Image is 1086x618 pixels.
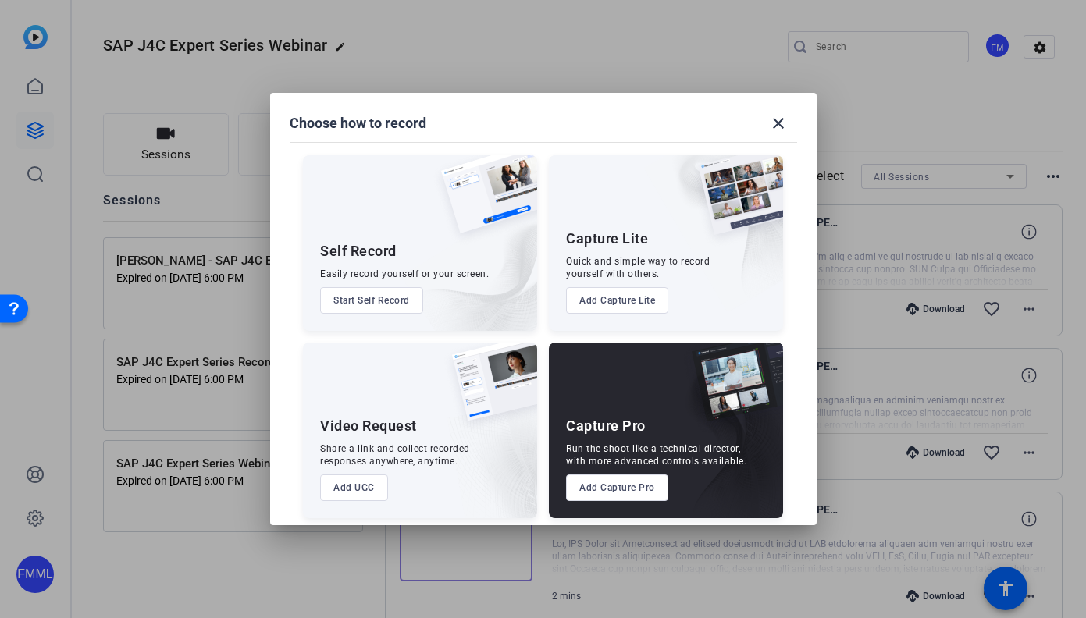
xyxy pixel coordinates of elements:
[686,155,783,250] img: capture-lite.png
[566,255,710,280] div: Quick and simple way to record yourself with others.
[320,417,417,435] div: Video Request
[566,474,668,501] button: Add Capture Pro
[668,362,783,518] img: embarkstudio-capture-pro.png
[566,287,668,314] button: Add Capture Lite
[429,155,537,249] img: self-record.png
[320,287,423,314] button: Start Self Record
[447,391,537,518] img: embarkstudio-ugc-content.png
[769,114,788,133] mat-icon: close
[440,343,537,437] img: ugc-content.png
[401,189,537,331] img: embarkstudio-self-record.png
[290,114,426,133] h1: Choose how to record
[320,242,397,261] div: Self Record
[566,229,648,248] div: Capture Lite
[566,442,746,467] div: Run the shoot like a technical director, with more advanced controls available.
[320,268,489,280] div: Easily record yourself or your screen.
[320,442,470,467] div: Share a link and collect recorded responses anywhere, anytime.
[566,417,646,435] div: Capture Pro
[320,474,388,501] button: Add UGC
[680,343,783,438] img: capture-pro.png
[643,155,783,311] img: embarkstudio-capture-lite.png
